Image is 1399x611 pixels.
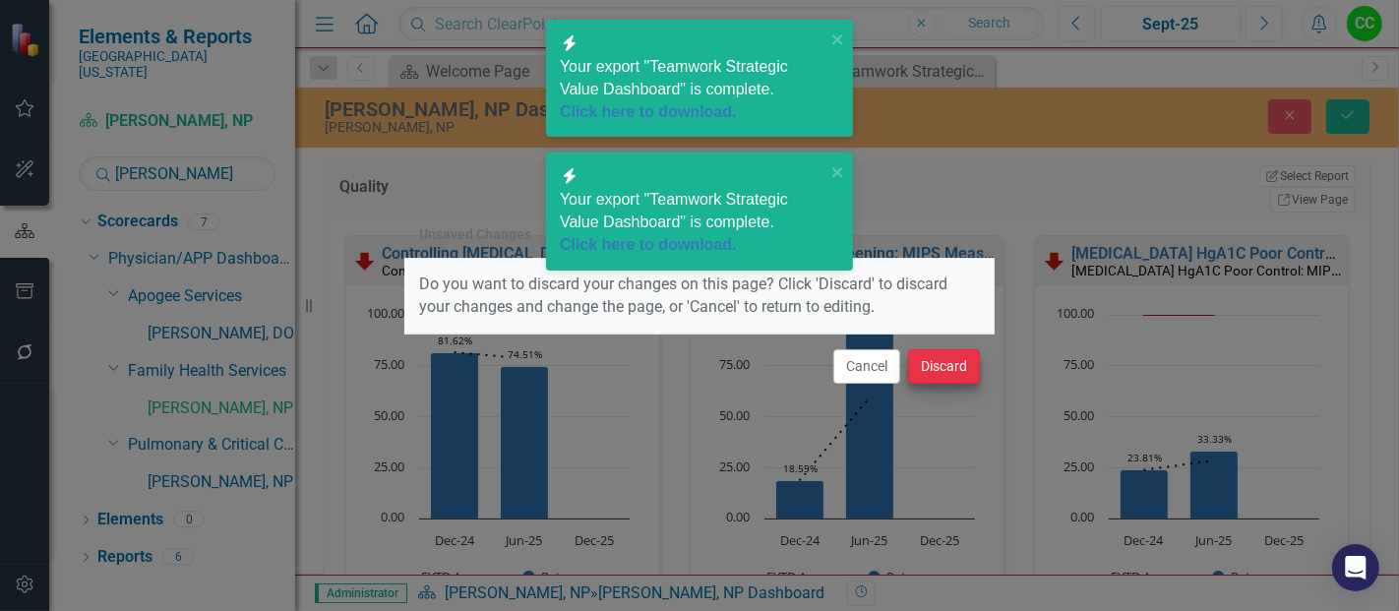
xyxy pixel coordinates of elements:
[419,227,531,242] div: Unsaved Changes
[560,58,825,124] span: Your export "Teamwork Strategic Value Dashboard" is complete.
[560,191,825,257] span: Your export "Teamwork Strategic Value Dashboard" is complete.
[908,349,980,384] button: Discard
[560,103,737,120] a: Click here to download.
[404,259,995,334] div: Do you want to discard your changes on this page? Click 'Discard' to discard your changes and cha...
[560,236,737,253] a: Click here to download.
[831,160,845,183] button: close
[833,349,900,384] button: Cancel
[831,28,845,50] button: close
[1332,544,1379,591] div: Open Intercom Messenger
